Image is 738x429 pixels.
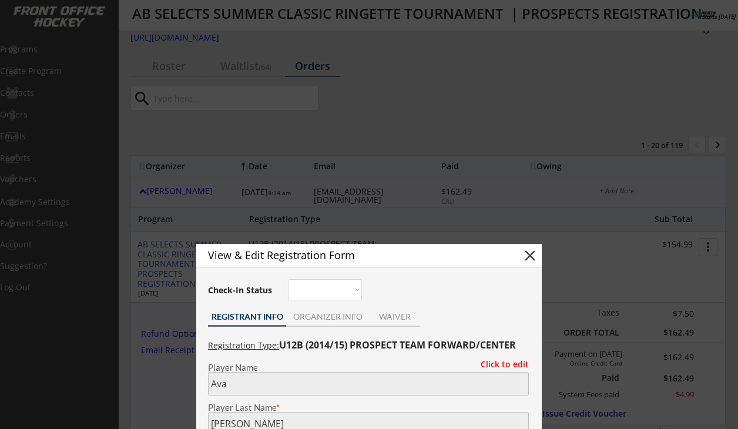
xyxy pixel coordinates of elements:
strong: U12B (2014/15) PROSPECT TEAM FORWARD/CENTER [279,338,516,351]
div: WAIVER [369,313,420,321]
div: Click to edit [472,360,529,368]
div: Player Name [208,363,529,372]
div: View & Edit Registration Form [208,250,501,260]
div: REGISTRANT INFO [208,313,286,321]
div: Check-In Status [208,286,274,294]
div: Player Last Name [208,403,529,412]
u: Registration Type: [208,340,279,351]
button: close [521,247,539,264]
div: ORGANIZER INFO [286,313,369,321]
